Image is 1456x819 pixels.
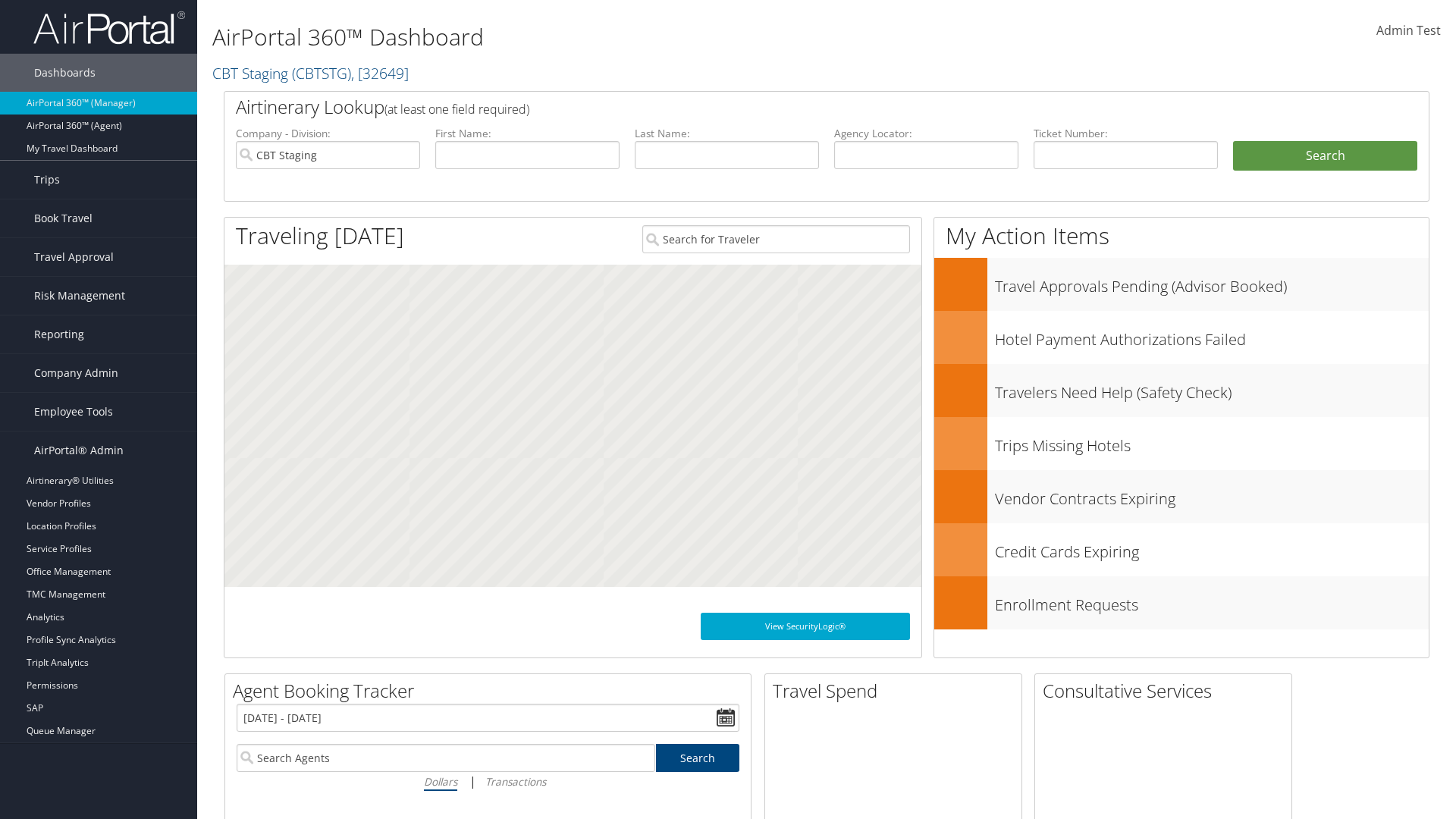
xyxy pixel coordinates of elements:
i: Dollars [424,774,457,789]
label: First Name: [435,126,620,141]
h2: Consultative Services [1043,678,1291,704]
h3: Travelers Need Help (Safety Check) [995,375,1429,403]
a: Travel Approvals Pending (Advisor Booked) [934,258,1429,311]
a: CBT Staging [212,63,409,83]
label: Agency Locator: [834,126,1018,141]
span: Reporting [34,315,84,353]
h3: Hotel Payment Authorizations Failed [995,322,1429,350]
h2: Agent Booking Tracker [233,678,751,704]
span: (at least one field required) [384,101,529,118]
span: , [ 32649 ] [351,63,409,83]
span: Risk Management [34,277,125,315]
h2: Travel Spend [773,678,1021,704]
span: Admin Test [1376,22,1441,39]
a: View SecurityLogic® [701,613,910,640]
span: Travel Approval [34,238,114,276]
div: | [237,772,739,791]
i: Transactions [485,774,546,789]
img: airportal-logo.png [33,10,185,45]
span: Trips [34,161,60,199]
a: Enrollment Requests [934,576,1429,629]
label: Last Name: [635,126,819,141]
a: Trips Missing Hotels [934,417,1429,470]
label: Ticket Number: [1034,126,1218,141]
a: Credit Cards Expiring [934,523,1429,576]
span: ( CBTSTG ) [292,63,351,83]
a: Search [656,744,740,772]
h3: Trips Missing Hotels [995,428,1429,457]
a: Admin Test [1376,8,1441,55]
label: Company - Division: [236,126,420,141]
h3: Credit Cards Expiring [995,534,1429,563]
span: Dashboards [34,54,96,92]
button: Search [1233,141,1417,171]
h1: My Action Items [934,220,1429,252]
h1: Traveling [DATE] [236,220,404,252]
input: Search for Traveler [642,225,910,253]
span: Company Admin [34,354,118,392]
h1: AirPortal 360™ Dashboard [212,21,1031,53]
a: Travelers Need Help (Safety Check) [934,364,1429,417]
span: AirPortal® Admin [34,431,124,469]
h3: Travel Approvals Pending (Advisor Booked) [995,268,1429,297]
h3: Vendor Contracts Expiring [995,481,1429,510]
a: Vendor Contracts Expiring [934,470,1429,523]
input: Search Agents [237,744,655,772]
h3: Enrollment Requests [995,587,1429,616]
span: Book Travel [34,199,93,237]
a: Hotel Payment Authorizations Failed [934,311,1429,364]
h2: Airtinerary Lookup [236,94,1317,120]
span: Employee Tools [34,393,113,431]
